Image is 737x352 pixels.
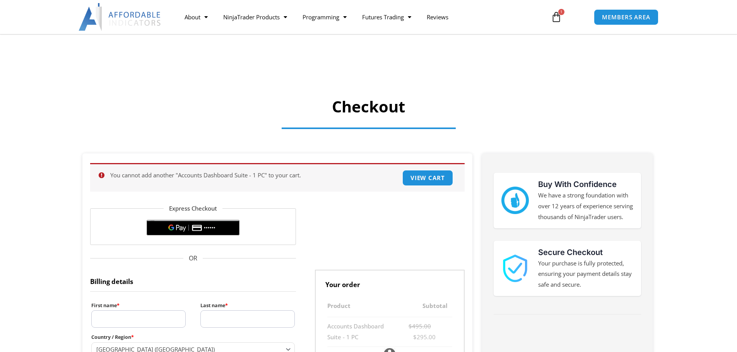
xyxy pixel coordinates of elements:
[110,170,453,181] li: You cannot add another "Accounts Dashboard Suite - 1 PC" to your cart.
[402,170,453,186] a: View cart
[91,332,295,342] label: Country / Region
[419,8,456,26] a: Reviews
[602,14,650,20] span: MEMBERS AREA
[90,253,296,264] span: OR
[90,270,296,292] h3: Billing details
[538,179,633,190] h3: Buy With Confidence
[315,270,465,295] h3: Your order
[501,187,529,214] img: mark thumbs good 43913 | Affordable Indicators – NinjaTrader
[501,255,529,282] img: 1000913 | Affordable Indicators – NinjaTrader
[204,225,216,231] text: ••••••
[91,301,186,310] label: First name
[558,9,564,15] span: 1
[147,220,239,235] button: Buy with GPay
[177,8,215,26] a: About
[354,8,419,26] a: Futures Trading
[538,247,633,258] h3: Secure Checkout
[594,9,658,25] a: MEMBERS AREA
[215,8,295,26] a: NinjaTrader Products
[538,190,633,223] p: We have a strong foundation with over 12 years of experience serving thousands of NinjaTrader users.
[177,8,542,26] nav: Menu
[164,203,222,214] legend: Express Checkout
[295,8,354,26] a: Programming
[112,96,625,117] h1: Checkout
[538,258,633,291] p: Your purchase is fully protected, ensuring your payment details stay safe and secure.
[79,3,162,31] img: LogoAI | Affordable Indicators – NinjaTrader
[200,301,295,310] label: Last name
[539,6,573,28] a: 1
